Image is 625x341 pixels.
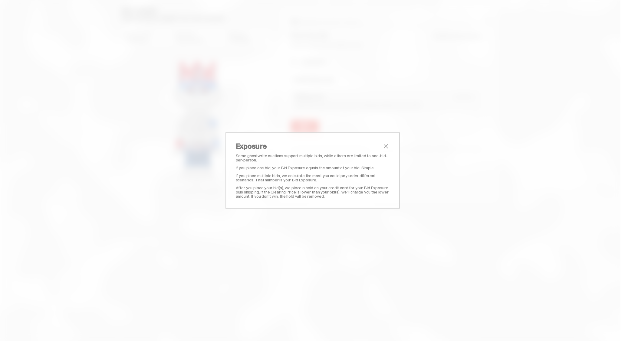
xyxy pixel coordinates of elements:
[382,143,390,150] button: close
[236,166,390,170] p: If you place one bid, your Bid Exposure equals the amount of your bid. Simple.
[236,154,390,162] p: Some ghostwrite auctions support multiple bids, while others are limited to one-bid-per-person.
[236,186,390,198] p: After you place your bid(s), we place a hold on your credit card for your Bid Exposure plus shipp...
[236,143,382,150] h2: Exposure
[236,174,390,182] p: If you place multiple bids, we calculate the most you could pay under different scenarios. That n...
